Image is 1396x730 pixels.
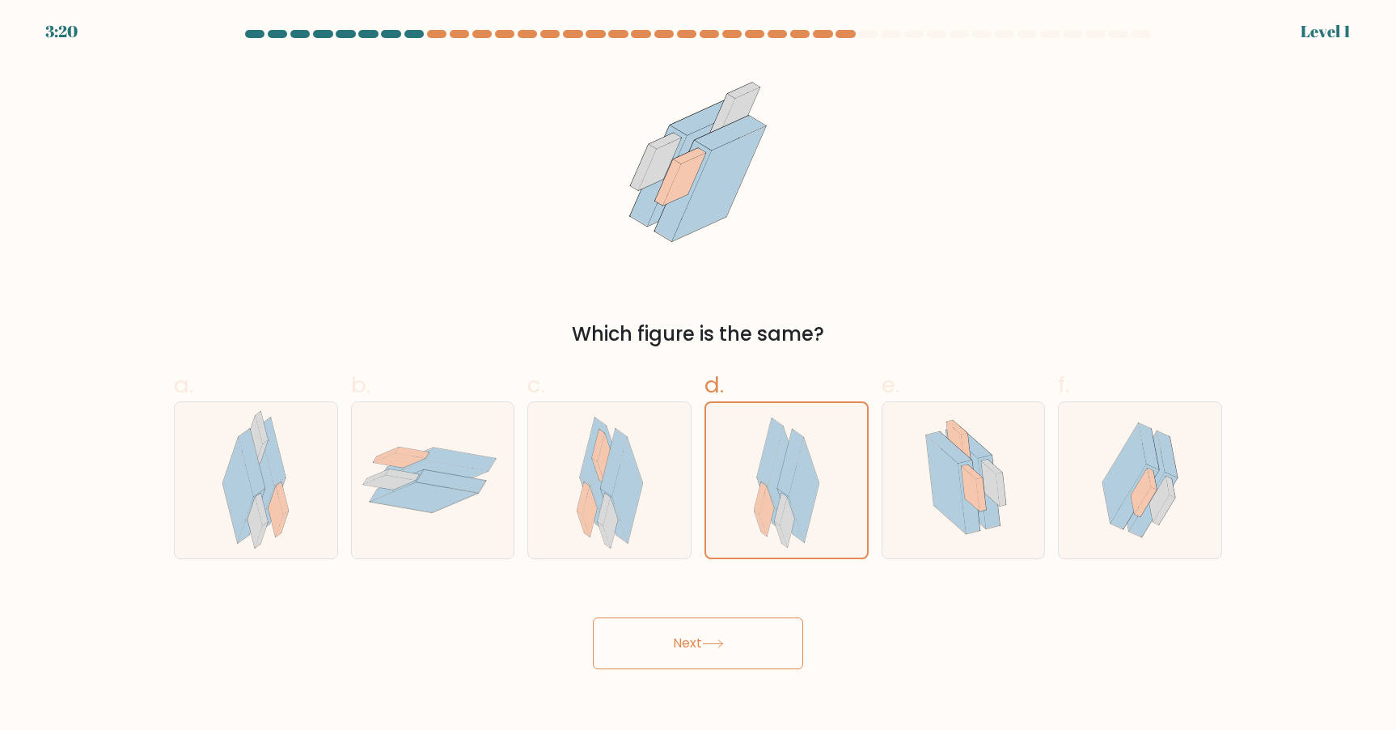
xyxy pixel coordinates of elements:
[184,320,1212,349] div: Which figure is the same?
[704,369,724,401] span: d.
[351,369,370,401] span: b.
[1301,19,1351,44] div: Level 1
[1058,369,1069,401] span: f.
[882,369,899,401] span: e.
[174,369,193,401] span: a.
[527,369,545,401] span: c.
[45,19,78,44] div: 3:20
[593,618,803,669] button: Next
